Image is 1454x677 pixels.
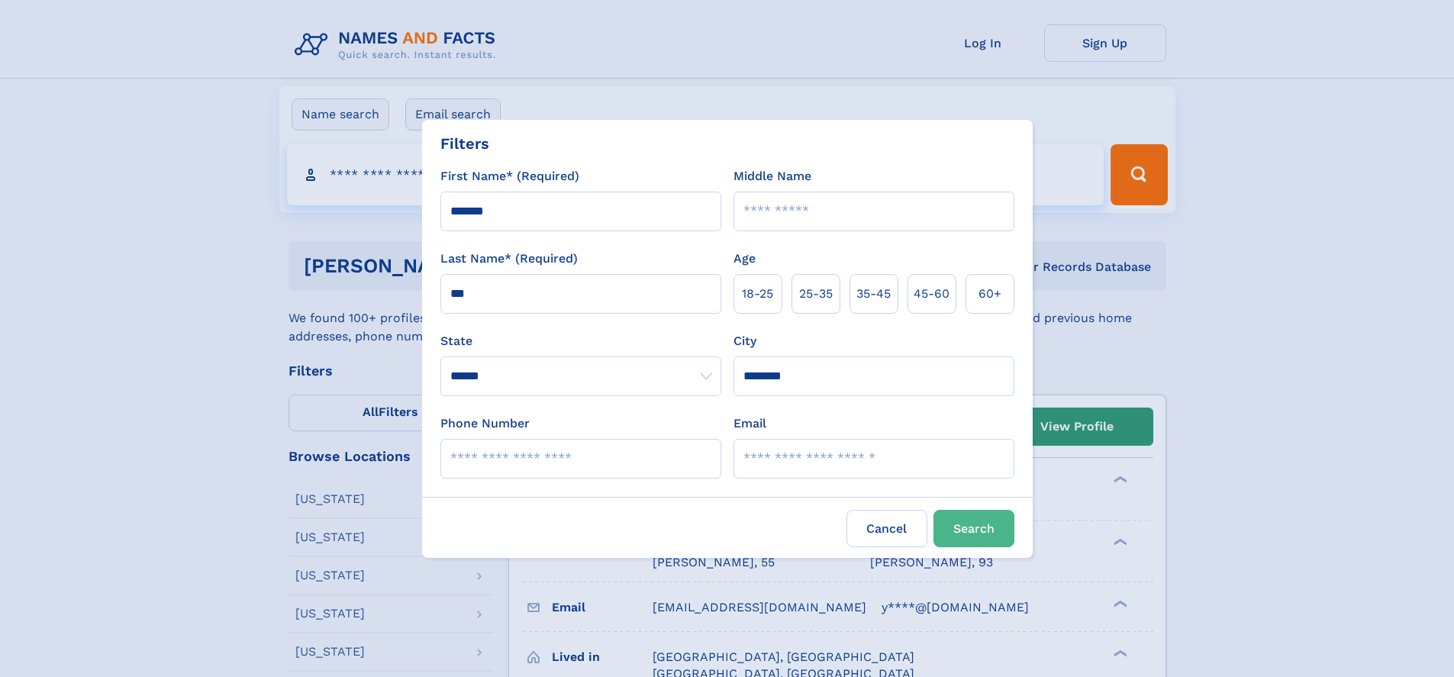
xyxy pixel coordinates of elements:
[733,167,811,185] label: Middle Name
[440,414,530,433] label: Phone Number
[846,510,927,547] label: Cancel
[440,250,578,268] label: Last Name* (Required)
[733,250,756,268] label: Age
[733,332,756,350] label: City
[733,414,766,433] label: Email
[440,332,721,350] label: State
[978,285,1001,303] span: 60+
[856,285,891,303] span: 35‑45
[742,285,773,303] span: 18‑25
[799,285,833,303] span: 25‑35
[440,167,579,185] label: First Name* (Required)
[933,510,1014,547] button: Search
[440,132,489,155] div: Filters
[914,285,949,303] span: 45‑60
